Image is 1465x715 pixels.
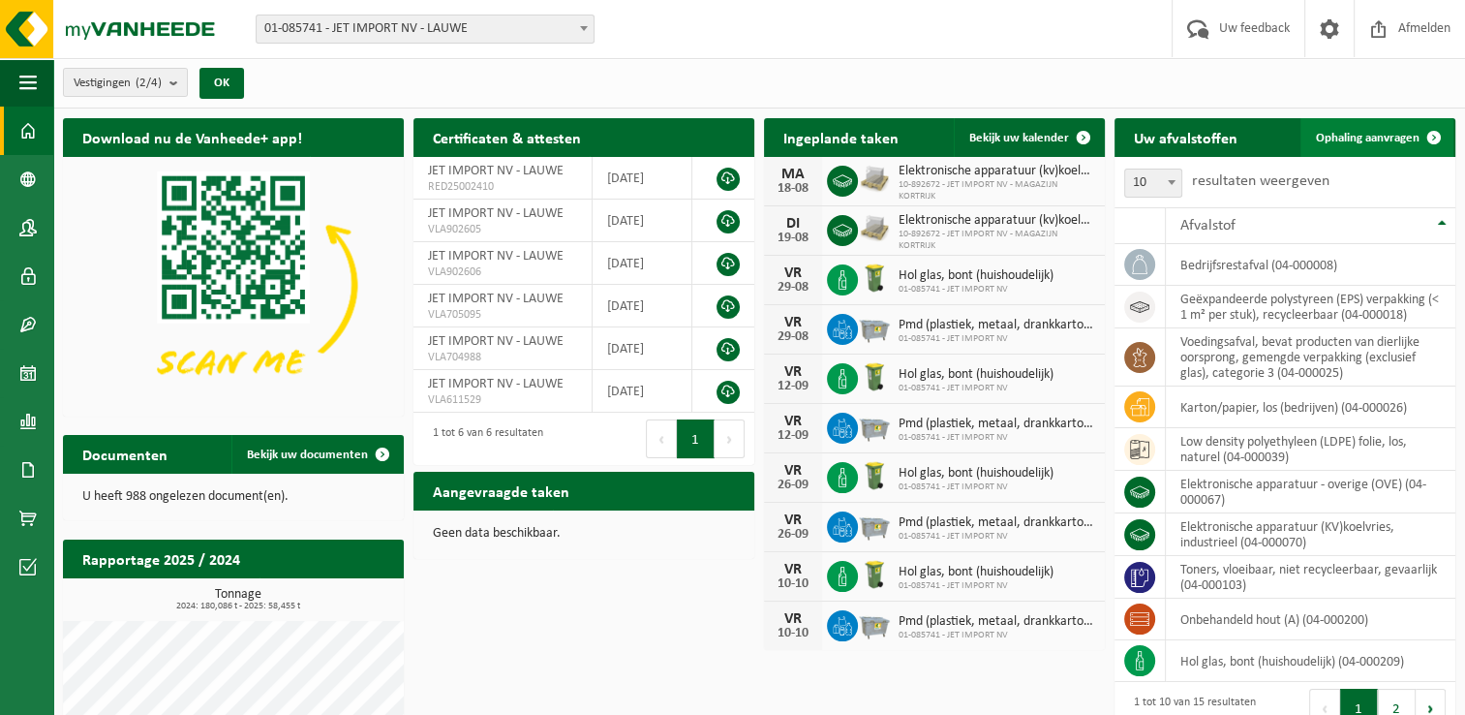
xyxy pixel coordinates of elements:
[774,216,812,232] div: DI
[199,68,244,99] button: OK
[1166,599,1455,640] td: onbehandeld hout (A) (04-000200)
[899,229,1095,252] span: 10-892672 - JET IMPORT NV - MAGAZIJN KORTRIJK
[423,418,543,460] div: 1 tot 6 van 6 resultaten
[858,410,891,443] img: WB-2500-GAL-GY-01
[1192,173,1329,189] label: resultaten weergeven
[899,268,1053,284] span: Hol glas, bont (huishoudelijk)
[899,213,1095,229] span: Elektronische apparatuur (kv)koelvries, industrieel
[774,232,812,245] div: 19-08
[899,179,1095,202] span: 10-892672 - JET IMPORT NV - MAGAZIJN KORTRIJK
[899,565,1053,580] span: Hol glas, bont (huishoudelijk)
[774,513,812,528] div: VR
[774,611,812,627] div: VR
[969,132,1069,144] span: Bekijk uw kalender
[1166,244,1455,286] td: bedrijfsrestafval (04-000008)
[858,212,891,245] img: LP-PA-00000-WDN-11
[428,307,577,323] span: VLA705095
[774,167,812,182] div: MA
[715,420,745,458] button: Next
[428,350,577,365] span: VLA704988
[428,222,577,237] span: VLA902605
[63,68,188,97] button: Vestigingen(2/4)
[774,577,812,591] div: 10-10
[899,466,1053,482] span: Hol glas, bont (huishoudelijk)
[899,284,1053,295] span: 01-085741 - JET IMPORT NV
[899,383,1053,394] span: 01-085741 - JET IMPORT NV
[73,588,404,611] h3: Tonnage
[593,285,693,327] td: [DATE]
[73,602,404,611] span: 2024: 180,086 t - 2025: 58,455 t
[774,528,812,542] div: 26-09
[899,367,1053,383] span: Hol glas, bont (huishoudelijk)
[593,200,693,242] td: [DATE]
[82,490,384,504] p: U heeft 988 ongelezen document(en).
[428,206,564,221] span: JET IMPORT NV - LAUWE
[774,429,812,443] div: 12-09
[63,435,187,473] h2: Documenten
[774,479,812,492] div: 26-09
[899,531,1095,543] span: 01-085741 - JET IMPORT NV
[858,163,891,196] img: LP-PA-00000-WDN-11
[231,435,402,474] a: Bekijk uw documenten
[899,432,1095,444] span: 01-085741 - JET IMPORT NV
[1180,218,1236,233] span: Afvalstof
[1166,286,1455,328] td: geëxpandeerde polystyreen (EPS) verpakking (< 1 m² per stuk), recycleerbaar (04-000018)
[858,509,891,542] img: WB-2500-GAL-GY-01
[1166,471,1455,513] td: elektronische apparatuur - overige (OVE) (04-000067)
[428,292,564,306] span: JET IMPORT NV - LAUWE
[428,334,564,349] span: JET IMPORT NV - LAUWE
[899,515,1095,531] span: Pmd (plastiek, metaal, drankkartons) (bedrijven)
[677,420,715,458] button: 1
[1316,132,1419,144] span: Ophaling aanvragen
[433,527,735,541] p: Geen data beschikbaar.
[899,580,1053,592] span: 01-085741 - JET IMPORT NV
[899,318,1095,333] span: Pmd (plastiek, metaal, drankkartons) (bedrijven)
[593,327,693,370] td: [DATE]
[858,360,891,393] img: WB-0140-HPE-GN-50
[899,417,1095,432] span: Pmd (plastiek, metaal, drankkartons) (bedrijven)
[428,392,577,408] span: VLA611529
[899,333,1095,345] span: 01-085741 - JET IMPORT NV
[1114,118,1257,156] h2: Uw afvalstoffen
[774,463,812,479] div: VR
[1300,118,1453,157] a: Ophaling aanvragen
[858,558,891,591] img: WB-0140-HPE-GN-50
[247,449,368,461] span: Bekijk uw documenten
[774,182,812,196] div: 18-08
[774,281,812,295] div: 29-08
[428,377,564,391] span: JET IMPORT NV - LAUWE
[1166,428,1455,471] td: low density polyethyleen (LDPE) folie, los, naturel (04-000039)
[256,15,595,44] span: 01-085741 - JET IMPORT NV - LAUWE
[774,315,812,330] div: VR
[858,607,891,640] img: WB-2500-GAL-GY-01
[954,118,1103,157] a: Bekijk uw kalender
[774,414,812,429] div: VR
[136,77,162,89] count: (2/4)
[774,364,812,380] div: VR
[858,459,891,492] img: WB-0140-HPE-GN-50
[764,118,918,156] h2: Ingeplande taken
[63,118,321,156] h2: Download nu de Vanheede+ app!
[899,630,1095,641] span: 01-085741 - JET IMPORT NV
[593,242,693,285] td: [DATE]
[1166,328,1455,387] td: voedingsafval, bevat producten van dierlijke oorsprong, gemengde verpakking (exclusief glas), cat...
[1166,513,1455,556] td: elektronische apparatuur (KV)koelvries, industrieel (04-000070)
[413,472,589,510] h2: Aangevraagde taken
[1125,170,1181,197] span: 10
[428,179,577,195] span: RED25002410
[593,157,693,200] td: [DATE]
[428,249,564,264] span: JET IMPORT NV - LAUWE
[646,420,677,458] button: Previous
[774,627,812,640] div: 10-10
[899,482,1053,493] span: 01-085741 - JET IMPORT NV
[858,311,891,344] img: WB-2500-GAL-GY-01
[428,264,577,280] span: VLA902606
[257,16,594,43] span: 01-085741 - JET IMPORT NV - LAUWE
[63,540,259,577] h2: Rapportage 2025 / 2024
[1166,387,1455,428] td: karton/papier, los (bedrijven) (04-000026)
[774,265,812,281] div: VR
[774,330,812,344] div: 29-08
[858,262,891,295] img: WB-0140-HPE-GN-50
[1124,169,1182,198] span: 10
[63,157,404,413] img: Download de VHEPlus App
